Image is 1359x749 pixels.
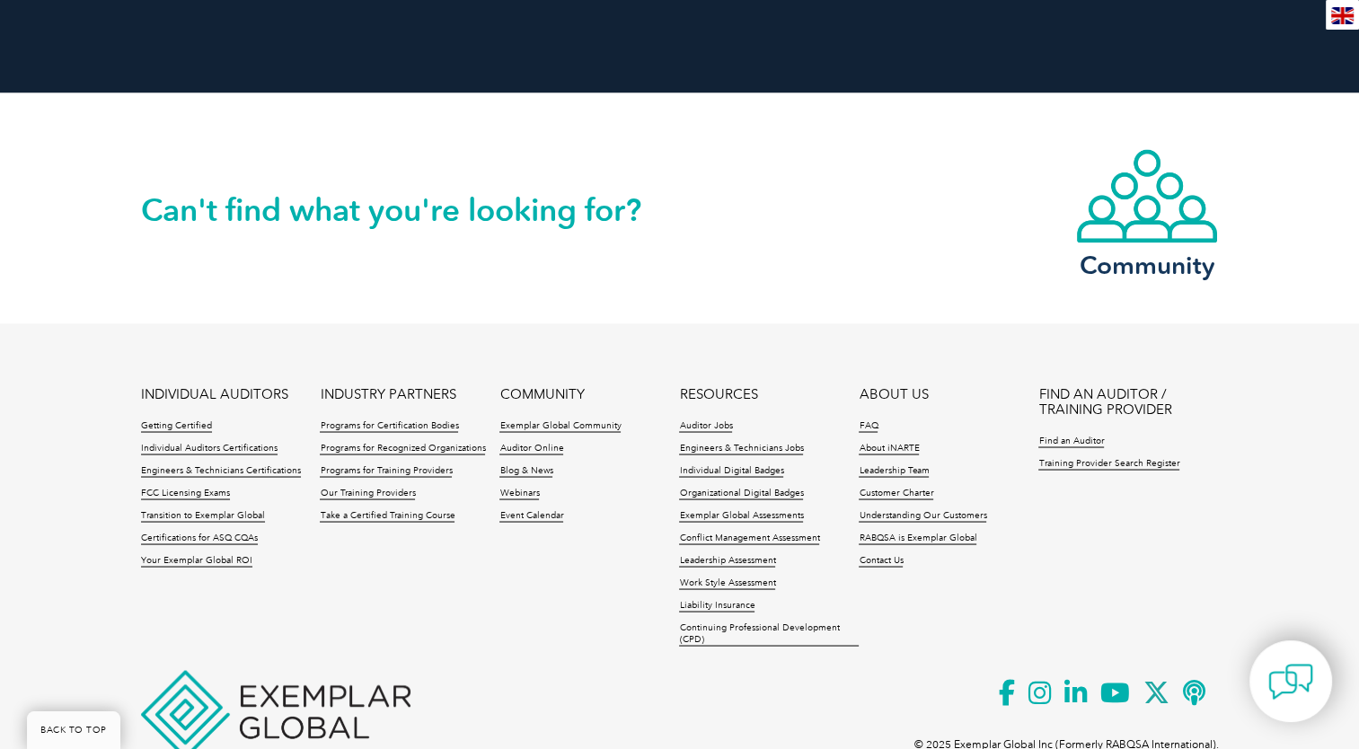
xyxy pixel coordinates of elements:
[499,487,539,499] a: Webinars
[1038,435,1104,447] a: Find an Auditor
[679,509,803,522] a: Exemplar Global Assessments
[859,464,929,477] a: Leadership Team
[141,386,288,401] a: INDIVIDUAL AUDITORS
[679,419,732,432] a: Auditor Jobs
[320,386,455,401] a: INDUSTRY PARTNERS
[320,509,454,522] a: Take a Certified Training Course
[859,554,903,567] a: Contact Us
[859,419,878,432] a: FAQ
[499,442,563,454] a: Auditor Online
[679,386,757,401] a: RESOURCES
[859,532,976,544] a: RABQSA is Exemplar Global
[1331,7,1354,24] img: en
[141,196,680,225] h2: Can't find what you're looking for?
[679,577,775,589] a: Work Style Assessment
[141,509,265,522] a: Transition to Exemplar Global
[320,487,415,499] a: Our Training Providers
[1075,147,1219,244] img: icon-community.webp
[859,487,933,499] a: Customer Charter
[141,464,301,477] a: Engineers & Technicians Certifications
[320,419,458,432] a: Programs for Certification Bodies
[1038,457,1179,470] a: Training Provider Search Register
[499,419,621,432] a: Exemplar Global Community
[141,532,258,544] a: Certifications for ASQ CQAs
[859,509,986,522] a: Understanding Our Customers
[1075,253,1219,276] h3: Community
[1075,147,1219,276] a: Community
[141,442,278,454] a: Individual Auditors Certifications
[679,599,755,612] a: Liability Insurance
[859,386,928,401] a: ABOUT US
[679,487,803,499] a: Organizational Digital Badges
[679,554,775,567] a: Leadership Assessment
[679,532,819,544] a: Conflict Management Assessment
[679,442,803,454] a: Engineers & Technicians Jobs
[27,711,120,749] a: BACK TO TOP
[679,621,859,646] a: Continuing Professional Development (CPD)
[141,419,212,432] a: Getting Certified
[859,442,919,454] a: About iNARTE
[320,464,452,477] a: Programs for Training Providers
[320,442,485,454] a: Programs for Recognized Organizations
[499,509,563,522] a: Event Calendar
[1038,386,1218,417] a: FIND AN AUDITOR / TRAINING PROVIDER
[499,464,552,477] a: Blog & News
[499,386,584,401] a: COMMUNITY
[141,487,230,499] a: FCC Licensing Exams
[1268,659,1313,704] img: contact-chat.png
[141,554,252,567] a: Your Exemplar Global ROI
[679,464,783,477] a: Individual Digital Badges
